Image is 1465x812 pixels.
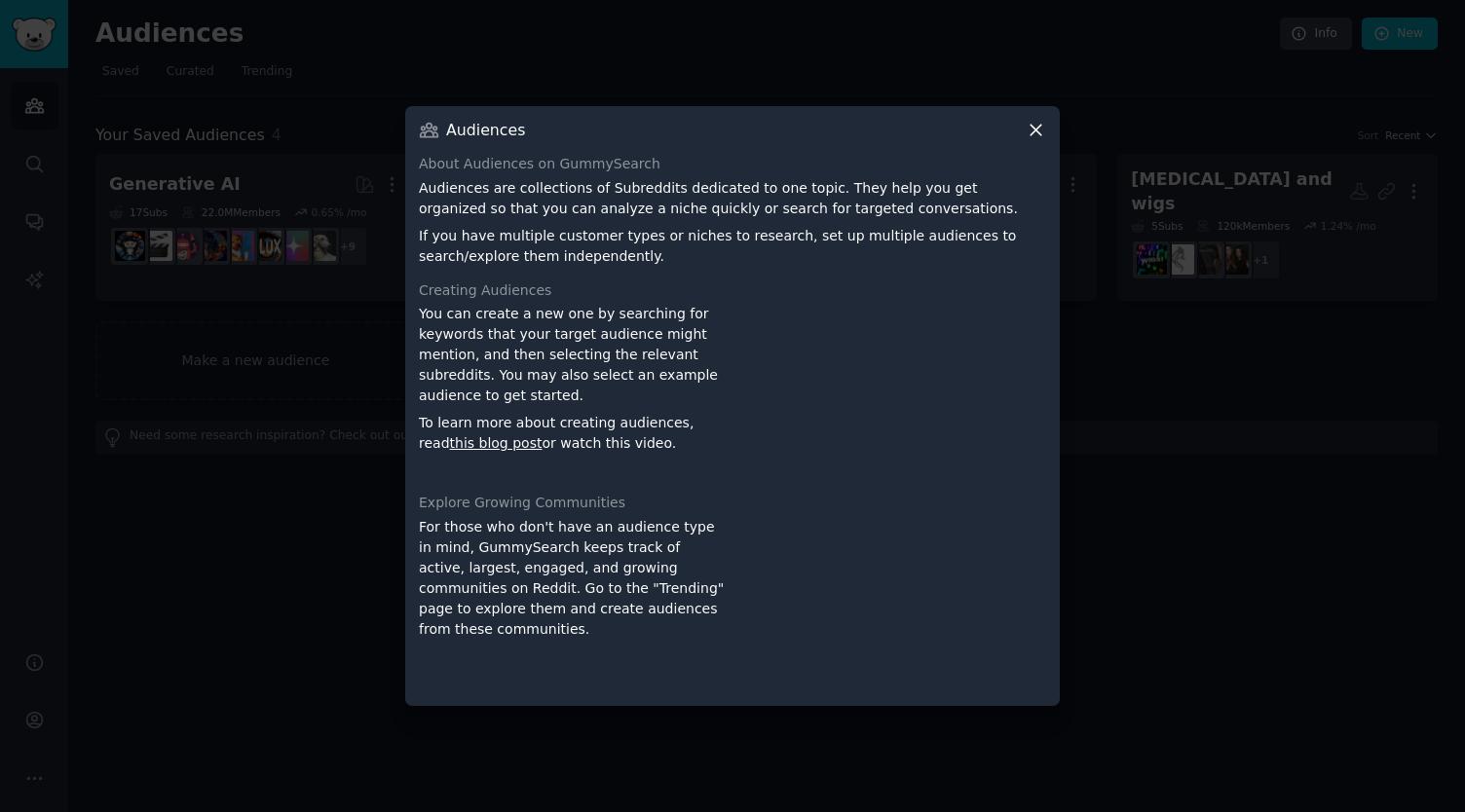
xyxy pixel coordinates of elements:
div: For those who don't have an audience type in mind, GummySearch keeps track of active, largest, en... [419,517,726,692]
a: this blog post [450,435,543,451]
h3: Audiences [446,120,525,140]
iframe: YouTube video player [739,517,1046,692]
p: To learn more about creating audiences, read or watch this video. [419,413,726,454]
iframe: YouTube video player [739,304,1046,479]
div: About Audiences on GummySearch [419,154,1046,174]
p: You can create a new one by searching for keywords that your target audience might mention, and t... [419,304,726,406]
div: Creating Audiences [419,280,1046,301]
p: If you have multiple customer types or niches to research, set up multiple audiences to search/ex... [419,226,1046,267]
p: Audiences are collections of Subreddits dedicated to one topic. They help you get organized so th... [419,178,1046,219]
div: Explore Growing Communities [419,493,1046,513]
